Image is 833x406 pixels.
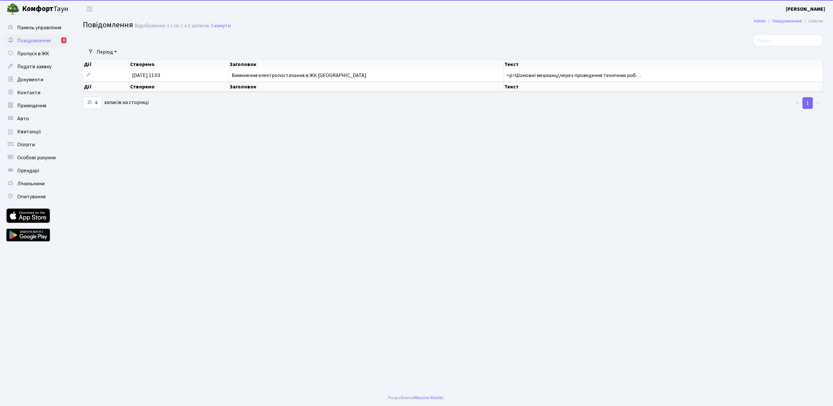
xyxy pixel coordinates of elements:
[3,60,68,73] a: Подати заявку
[3,190,68,203] a: Опитування
[786,5,825,13] a: [PERSON_NAME]
[802,18,823,25] li: Список
[3,73,68,86] a: Документи
[17,37,50,44] span: Повідомлення
[81,4,98,14] button: Переключити навігацію
[3,112,68,125] a: Авто
[130,60,229,69] th: Створено
[83,97,149,109] label: записів на сторінці
[753,34,823,46] input: Пошук...
[802,97,813,109] a: 1
[3,99,68,112] a: Приміщення
[17,180,45,187] span: Лічильники
[744,14,833,28] nav: breadcrumb
[229,82,504,92] th: Заголовок
[83,82,130,92] th: Дії
[388,394,445,401] div: Розроблено .
[3,47,68,60] a: Пропуск в ЖК
[3,125,68,138] a: Квитанції
[414,394,444,401] a: Massive Kinetic
[506,72,641,79] span: <p>Шановні мешканці,через проведення технічних роб…
[754,18,766,24] a: Admin
[17,76,43,83] span: Документи
[3,177,68,190] a: Лічильники
[17,102,46,109] span: Приміщення
[22,4,53,14] b: Комфорт
[83,60,130,69] th: Дії
[3,34,68,47] a: Повідомлення1
[504,82,823,92] th: Текст
[3,86,68,99] a: Контакти
[135,23,210,29] div: Відображено з 1 по 1 з 1 записів.
[17,128,41,135] span: Квитанції
[61,37,66,43] div: 1
[17,154,56,161] span: Особові рахунки
[17,24,61,31] span: Панель управління
[7,3,20,16] img: logo.png
[17,115,29,122] span: Авто
[83,19,133,31] span: Повідомлення
[132,72,160,79] span: [DATE] 11:03
[786,6,825,13] b: [PERSON_NAME]
[504,60,823,69] th: Текст
[17,193,46,200] span: Опитування
[211,23,231,29] a: Скинути
[3,164,68,177] a: Орендарі
[94,46,119,58] a: Період
[17,63,51,70] span: Подати заявку
[3,151,68,164] a: Особові рахунки
[3,21,68,34] a: Панель управління
[17,167,39,174] span: Орендарі
[22,4,68,15] span: Таун
[229,60,504,69] th: Заголовок
[17,50,49,57] span: Пропуск в ЖК
[130,82,229,92] th: Створено
[17,89,40,96] span: Контакти
[17,141,35,148] span: Оплати
[772,18,802,24] a: Повідомлення
[232,72,366,79] span: Вимкнення електропостачання в ЖК [GEOGRAPHIC_DATA]
[83,97,102,109] select: записів на сторінці
[3,138,68,151] a: Оплати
